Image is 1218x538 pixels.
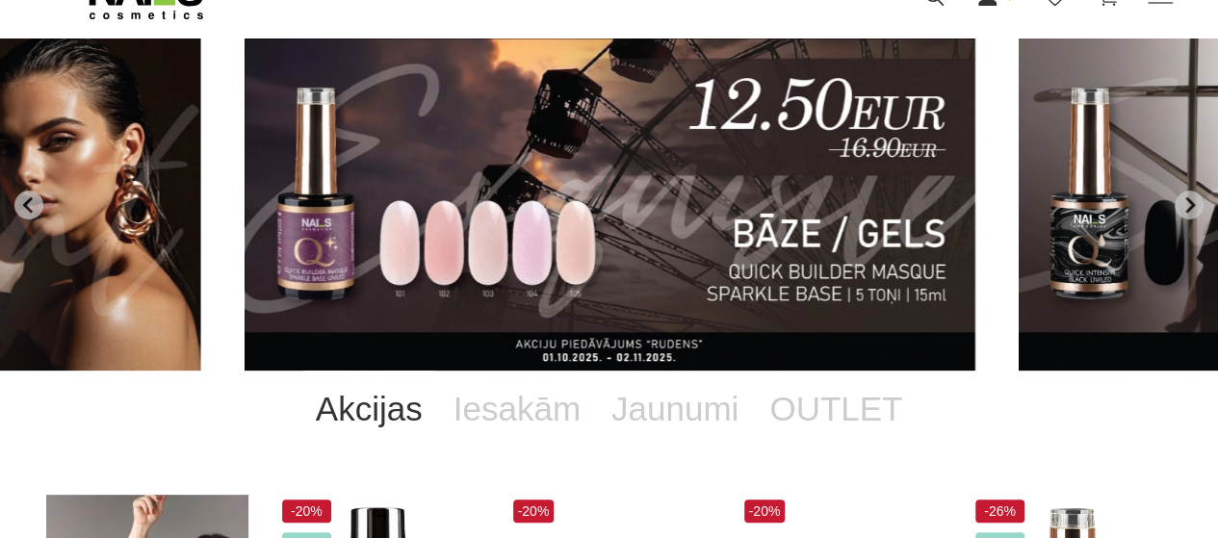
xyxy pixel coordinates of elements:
a: Akcijas [300,371,438,448]
a: Jaunumi [596,371,754,448]
a: Iesakām [438,371,596,448]
span: -20% [744,500,786,523]
span: -26% [975,500,1025,523]
li: 2 of 11 [245,38,975,371]
a: OUTLET [754,371,918,448]
button: Next slide [1175,191,1204,219]
span: -20% [513,500,555,523]
span: -20% [282,500,332,523]
button: Previous slide [14,191,43,219]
